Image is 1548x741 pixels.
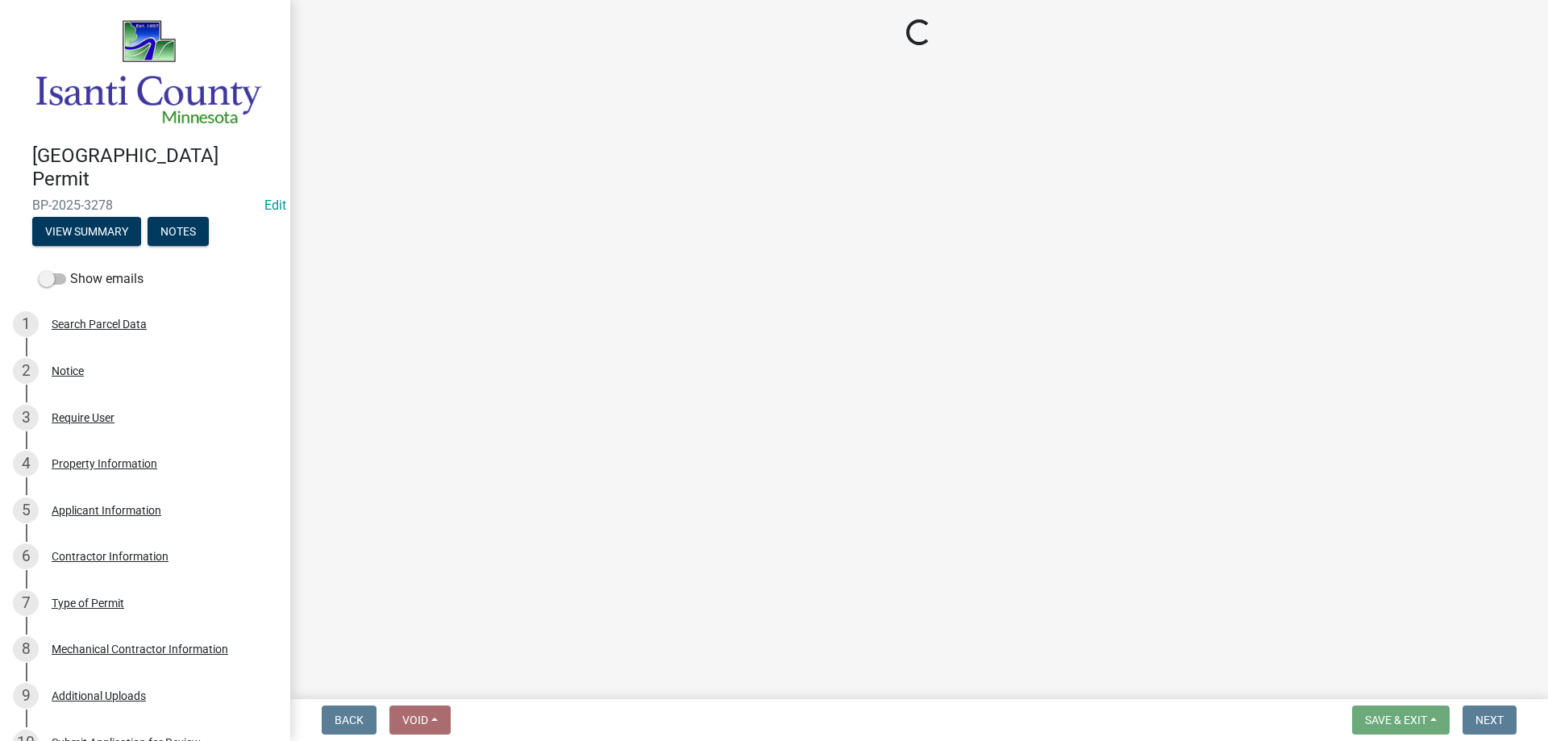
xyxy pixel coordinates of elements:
[52,412,114,423] div: Require User
[402,714,428,726] span: Void
[13,358,39,384] div: 2
[389,706,451,735] button: Void
[52,505,161,516] div: Applicant Information
[13,683,39,709] div: 9
[52,318,147,330] div: Search Parcel Data
[32,144,277,191] h4: [GEOGRAPHIC_DATA] Permit
[39,269,144,289] label: Show emails
[1475,714,1504,726] span: Next
[52,551,169,562] div: Contractor Information
[322,706,377,735] button: Back
[1365,714,1427,726] span: Save & Exit
[13,405,39,431] div: 3
[13,590,39,616] div: 7
[13,636,39,662] div: 8
[52,597,124,609] div: Type of Permit
[148,226,209,239] wm-modal-confirm: Notes
[13,311,39,337] div: 1
[335,714,364,726] span: Back
[13,497,39,523] div: 5
[148,217,209,246] button: Notes
[52,458,157,469] div: Property Information
[32,217,141,246] button: View Summary
[32,198,258,213] span: BP-2025-3278
[32,226,141,239] wm-modal-confirm: Summary
[264,198,286,213] a: Edit
[1352,706,1450,735] button: Save & Exit
[52,690,146,701] div: Additional Uploads
[32,17,264,127] img: Isanti County, Minnesota
[264,198,286,213] wm-modal-confirm: Edit Application Number
[52,365,84,377] div: Notice
[52,643,228,655] div: Mechanical Contractor Information
[1463,706,1517,735] button: Next
[13,451,39,477] div: 4
[13,543,39,569] div: 6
